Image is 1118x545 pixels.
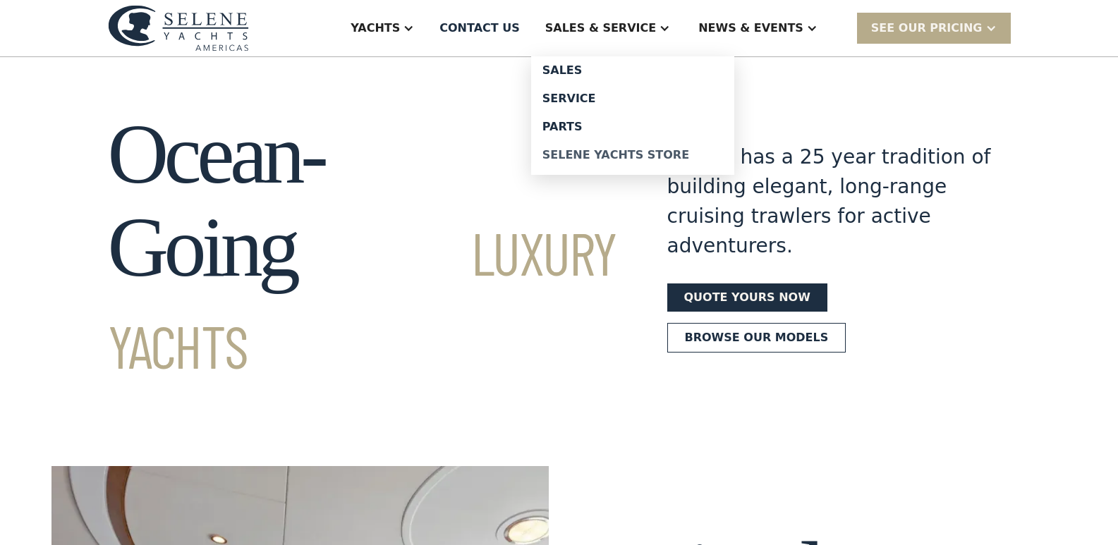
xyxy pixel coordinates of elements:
div: Parts [542,121,723,133]
div: SEE Our Pricing [871,20,983,37]
a: Parts [531,113,734,141]
div: Contact US [439,20,520,37]
div: SEE Our Pricing [857,13,1011,43]
div: Sales [542,65,723,76]
a: Sales [531,56,734,85]
a: Selene Yachts Store [531,141,734,169]
img: logo [108,5,249,51]
div: Service [542,93,723,104]
nav: Sales & Service [531,56,734,175]
span: Luxury Yachts [108,216,616,381]
a: Browse our models [667,323,846,353]
div: Selene has a 25 year tradition of building elegant, long-range cruising trawlers for active adven... [667,142,992,261]
a: Quote yours now [667,283,827,312]
div: News & EVENTS [698,20,803,37]
h1: Ocean-Going [108,108,616,387]
div: Selene Yachts Store [542,149,723,161]
a: Service [531,85,734,113]
div: Yachts [351,20,400,37]
div: Sales & Service [545,20,656,37]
